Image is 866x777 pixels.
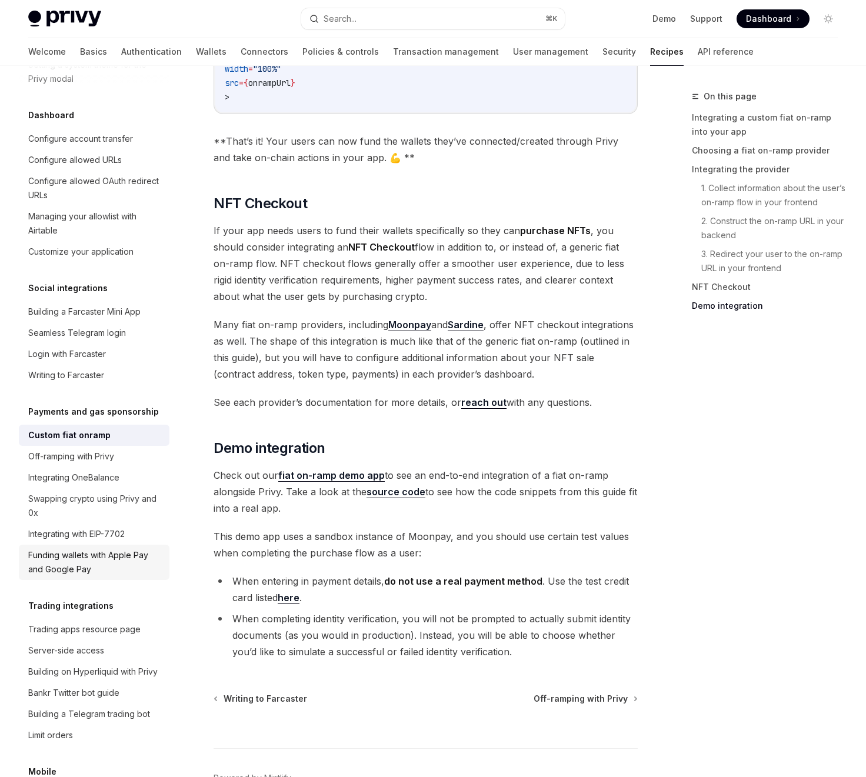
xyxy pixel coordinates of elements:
[214,194,307,213] span: NFT Checkout
[28,449,114,463] div: Off-ramping with Privy
[384,575,542,587] strong: do not use a real payment method
[28,174,162,202] div: Configure allowed OAuth redirect URLs
[19,682,169,703] a: Bankr Twitter bot guide
[746,13,791,25] span: Dashboard
[388,319,431,331] a: Moonpay
[692,108,847,141] a: Integrating a custom fiat on-ramp into your app
[28,471,119,485] div: Integrating OneBalance
[690,13,722,25] a: Support
[248,78,291,88] span: onrampUrl
[692,141,847,160] a: Choosing a fiat on-ramp provider
[28,281,108,295] h5: Social integrations
[28,686,119,700] div: Bankr Twitter bot guide
[248,64,253,74] span: =
[214,394,638,411] span: See each provider’s documentation for more details, or with any questions.
[513,38,588,66] a: User management
[28,527,125,541] div: Integrating with EIP-7702
[28,728,73,742] div: Limit orders
[278,469,385,482] a: fiat on-ramp demo app
[393,38,499,66] a: Transaction management
[28,11,101,27] img: light logo
[534,693,637,705] a: Off-ramping with Privy
[28,622,141,636] div: Trading apps resource page
[28,132,133,146] div: Configure account transfer
[19,344,169,365] a: Login with Farcaster
[28,548,162,576] div: Funding wallets with Apple Pay and Google Pay
[80,38,107,66] a: Basics
[28,153,122,167] div: Configure allowed URLs
[520,225,591,236] strong: purchase NFTs
[225,78,239,88] span: src
[19,725,169,746] a: Limit orders
[348,241,415,253] strong: NFT Checkout
[19,488,169,523] a: Swapping crypto using Privy and 0x
[19,301,169,322] a: Building a Farcaster Mini App
[19,523,169,545] a: Integrating with EIP-7702
[650,38,684,66] a: Recipes
[28,347,106,361] div: Login with Farcaster
[214,316,638,382] span: Many fiat on-ramp providers, including and , offer NFT checkout integrations as well. The shape o...
[28,405,159,419] h5: Payments and gas sponsorship
[278,592,299,604] a: here
[244,78,248,88] span: {
[214,573,638,606] li: When entering in payment details, . Use the test credit card listed .
[19,206,169,241] a: Managing your allowlist with Airtable
[652,13,676,25] a: Demo
[291,78,295,88] span: }
[19,640,169,661] a: Server-side access
[19,365,169,386] a: Writing to Farcaster
[214,133,638,166] span: **That’s it! Your users can now fund the wallets they’ve connected/created through Privy and take...
[367,486,425,498] a: source code
[19,128,169,149] a: Configure account transfer
[19,241,169,262] a: Customize your application
[214,528,638,561] span: This demo app uses a sandbox instance of Moonpay, and you should use certain test values when com...
[214,467,638,516] span: Check out our to see an end-to-end integration of a fiat on-ramp alongside Privy. Take a look at ...
[28,599,114,613] h5: Trading integrations
[239,78,244,88] span: =
[19,149,169,171] a: Configure allowed URLs
[19,545,169,580] a: Funding wallets with Apple Pay and Google Pay
[819,9,838,28] button: Toggle dark mode
[602,38,636,66] a: Security
[28,428,111,442] div: Custom fiat onramp
[692,160,847,179] a: Integrating the provider
[196,38,227,66] a: Wallets
[253,64,281,74] span: "100%"
[302,38,379,66] a: Policies & controls
[19,619,169,640] a: Trading apps resource page
[19,425,169,446] a: Custom fiat onramp
[28,305,141,319] div: Building a Farcaster Mini App
[241,38,288,66] a: Connectors
[28,326,126,340] div: Seamless Telegram login
[28,108,74,122] h5: Dashboard
[461,396,507,409] a: reach out
[545,14,558,24] span: ⌘ K
[698,38,754,66] a: API reference
[19,446,169,467] a: Off-ramping with Privy
[224,693,307,705] span: Writing to Farcaster
[214,222,638,305] span: If your app needs users to fund their wallets specifically so they can , you should consider inte...
[692,296,847,315] a: Demo integration
[19,661,169,682] a: Building on Hyperliquid with Privy
[28,368,104,382] div: Writing to Farcaster
[19,171,169,206] a: Configure allowed OAuth redirect URLs
[448,319,484,331] a: Sardine
[28,245,134,259] div: Customize your application
[28,209,162,238] div: Managing your allowlist with Airtable
[28,38,66,66] a: Welcome
[324,12,357,26] div: Search...
[701,179,847,212] a: 1. Collect information about the user’s on-ramp flow in your frontend
[28,665,158,679] div: Building on Hyperliquid with Privy
[19,467,169,488] a: Integrating OneBalance
[692,278,847,296] a: NFT Checkout
[225,64,248,74] span: width
[225,92,229,102] span: >
[28,707,150,721] div: Building a Telegram trading bot
[28,643,104,658] div: Server-side access
[737,9,810,28] a: Dashboard
[534,693,628,705] span: Off-ramping with Privy
[704,89,757,104] span: On this page
[121,38,182,66] a: Authentication
[701,212,847,245] a: 2. Construct the on-ramp URL in your backend
[214,611,638,660] li: When completing identity verification, you will not be prompted to actually submit identity docum...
